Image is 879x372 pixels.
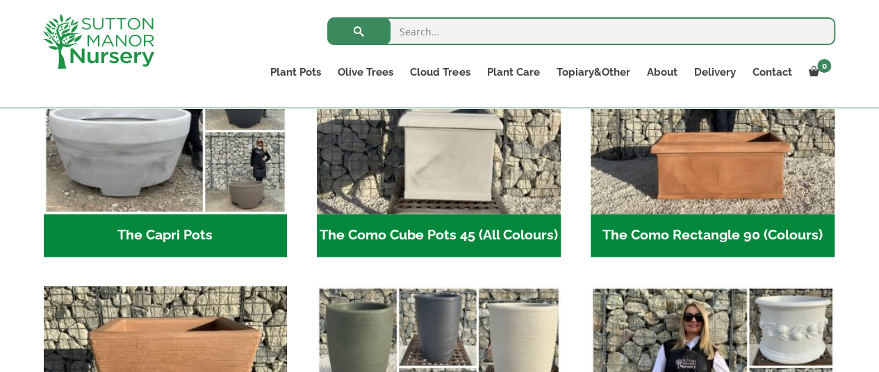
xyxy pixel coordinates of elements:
a: Delivery [685,62,744,82]
a: Cloud Trees [402,62,478,82]
a: Contact [744,62,800,82]
h2: The Como Cube Pots 45 (All Colours) [317,214,561,257]
input: Search... [327,17,835,45]
a: Topiary&Other [548,62,638,82]
a: Plant Pots [262,62,329,82]
a: Plant Care [478,62,548,82]
h2: The Como Rectangle 90 (Colours) [591,214,835,257]
a: About [638,62,685,82]
span: 0 [817,59,831,73]
img: logo [43,14,154,69]
h2: The Capri Pots [44,214,288,257]
a: Olive Trees [329,62,402,82]
a: 0 [800,62,835,82]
